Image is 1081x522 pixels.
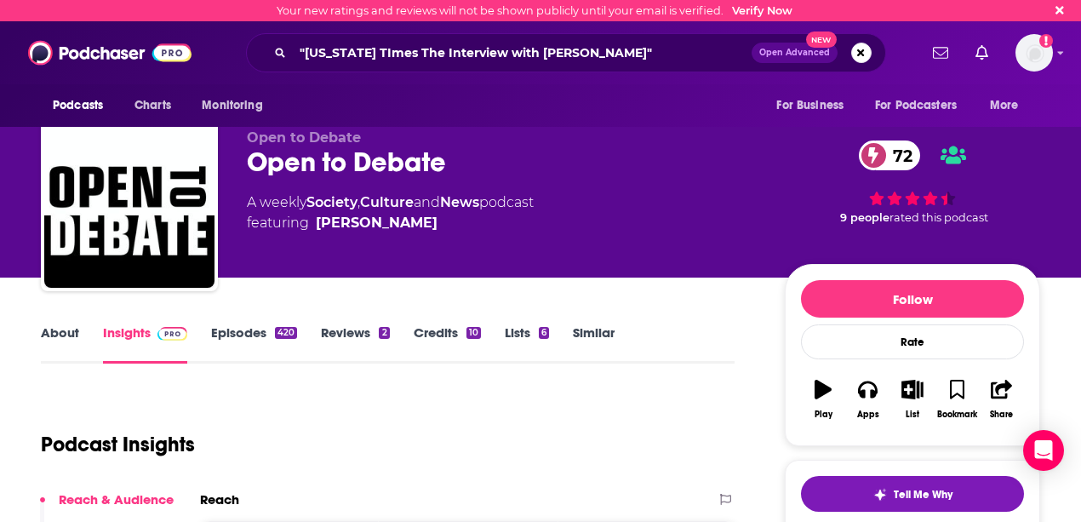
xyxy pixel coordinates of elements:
button: Play [801,369,845,430]
a: InsightsPodchaser Pro [103,324,187,364]
span: Logged in as tgilbride [1015,34,1053,72]
h2: Reach [200,491,239,508]
span: New [806,32,837,48]
button: Share [980,369,1024,430]
div: Your new ratings and reviews will not be shown publicly until your email is verified. [277,4,792,17]
a: Lists6 [505,324,549,364]
svg: Email not verified [1039,34,1053,48]
div: Share [990,410,1013,420]
span: rated this podcast [889,211,988,224]
div: 420 [275,327,297,339]
a: Society [306,194,357,210]
div: 72 9 peoplerated this podcast [785,129,1040,235]
span: 9 people [840,211,889,224]
span: and [414,194,440,210]
div: List [906,410,919,420]
a: Episodes420 [211,324,297,364]
a: Charts [123,89,181,122]
button: open menu [41,89,125,122]
button: Show profile menu [1015,34,1053,72]
div: Rate [801,324,1024,359]
button: open menu [190,89,284,122]
img: Podchaser - Follow, Share and Rate Podcasts [28,37,192,69]
img: Podchaser Pro [157,327,187,341]
h1: Podcast Insights [41,432,195,457]
img: Open to Debate [44,118,214,288]
a: Reviews2 [321,324,389,364]
span: For Podcasters [875,94,957,118]
button: Apps [845,369,889,430]
div: 10 [466,327,481,339]
span: Open Advanced [759,49,830,57]
button: List [890,369,935,430]
span: Charts [134,94,171,118]
input: Search podcasts, credits, & more... [293,39,752,66]
span: Open to Debate [247,129,361,146]
img: tell me why sparkle [873,488,887,502]
div: A weekly podcast [247,192,534,233]
p: Reach & Audience [59,491,174,508]
button: Follow [801,280,1024,318]
button: tell me why sparkleTell Me Why [801,476,1024,512]
button: open menu [764,89,865,122]
span: For Business [776,94,844,118]
a: Show notifications dropdown [969,38,995,67]
a: Similar [573,324,615,364]
a: News [440,194,479,210]
span: Monitoring [202,94,262,118]
button: Open AdvancedNew [752,43,838,63]
span: Tell Me Why [894,488,952,502]
button: open menu [978,89,1040,122]
div: Search podcasts, credits, & more... [246,33,886,72]
a: Credits10 [414,324,481,364]
div: Apps [857,410,879,420]
span: , [357,194,360,210]
button: open menu [864,89,981,122]
img: User Profile [1015,34,1053,72]
div: Bookmark [937,410,977,420]
a: Culture [360,194,414,210]
div: 2 [379,327,389,339]
div: Play [815,410,832,420]
div: 6 [539,327,549,339]
span: More [990,94,1019,118]
div: Open Intercom Messenger [1023,430,1064,471]
span: featuring [247,213,534,233]
a: Verify Now [732,4,792,17]
div: [PERSON_NAME] [316,213,438,233]
button: Bookmark [935,369,979,430]
span: Podcasts [53,94,103,118]
a: 72 [859,141,921,170]
a: About [41,324,79,364]
a: Show notifications dropdown [926,38,955,67]
span: 72 [876,141,921,170]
